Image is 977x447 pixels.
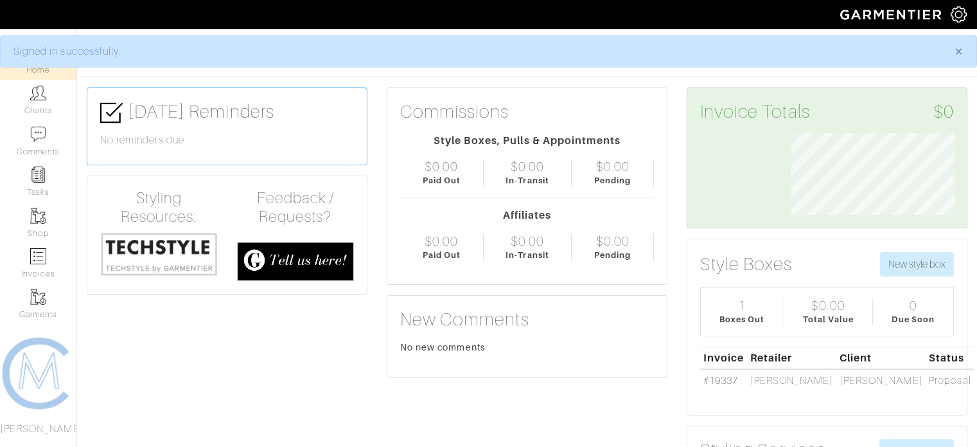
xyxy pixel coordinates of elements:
span: × [954,42,964,60]
div: $0.00 [596,233,629,249]
img: garmentier-logo-header-white-b43fb05a5012e4ada735d5af1a66efaba907eab6374d6393d1fbf88cb4ef424d.png [834,3,951,26]
h3: Style Boxes [700,253,793,275]
div: $0.00 [511,159,544,174]
img: orders-icon-0abe47150d42831381b5fb84f609e132dff9fe21cb692f30cb5eec754e2cba89.png [30,248,46,264]
img: garments-icon-b7da505a4dc4fd61783c78ac3ca0ef83fa9d6f193b1c9dc38574b1d14d53ca28.png [30,208,46,224]
div: $0.00 [596,159,629,174]
img: check-box-icon-36a4915ff3ba2bd8f6e4f29bc755bb66becd62c870f447fc0dd1365fcfddab58.png [100,102,123,124]
img: techstyle-93310999766a10050dc78ceb7f971a75838126fd19372ce40ba20cdf6a89b94b.png [100,232,218,277]
div: Total Value [803,313,854,325]
div: 0 [910,298,917,313]
th: Retailer [747,347,836,369]
img: comment-icon-a0a6a9ef722e966f86d9cbdc48e553b5cf19dbc54f86b18d962a5391bc8f6eb6.png [30,126,46,142]
td: [PERSON_NAME] [836,369,926,392]
h3: Invoice Totals [700,101,954,123]
div: Due Soon [892,313,934,325]
h3: New Comments [400,309,654,331]
a: #19337 [703,375,738,387]
div: Style Boxes, Pulls & Appointments [400,133,654,149]
th: Client [836,347,926,369]
img: garments-icon-b7da505a4dc4fd61783c78ac3ca0ef83fa9d6f193b1c9dc38574b1d14d53ca28.png [30,289,46,305]
img: reminder-icon-8004d30b9f0a5d33ae49ab947aed9ed385cf756f9e5892f1edd6e32f2345188e.png [30,167,46,183]
div: Pending [594,174,631,187]
h4: Styling Resources: [100,189,218,226]
div: In-Transit [506,249,549,261]
div: Pending [594,249,631,261]
td: Proposal [926,369,974,392]
div: In-Transit [506,174,549,187]
div: Signed in successfully. [13,44,935,59]
h3: Commissions [400,101,509,123]
div: $0.00 [511,233,544,249]
div: $0.00 [811,298,845,313]
th: Status [926,347,974,369]
h4: Feedback / Requests? [237,189,355,226]
div: No new comments [400,341,654,354]
h3: [DATE] Reminders [100,101,354,124]
th: Invoice [700,347,747,369]
div: Paid Out [423,174,461,187]
h6: No reminders due [100,134,354,147]
span: $0 [933,101,954,123]
img: clients-icon-6bae9207a08558b7cb47a8932f037763ab4055f8c8b6bfacd5dc20c3e0201464.png [30,85,46,101]
div: Paid Out [423,249,461,261]
img: feedback_requests-3821251ac2bd56c73c230f3229a5b25d6eb027adea667894f41107c140538ee0.png [237,242,355,281]
div: Boxes Out [719,313,764,325]
div: $0.00 [425,159,458,174]
img: gear-icon-white-bd11855cb880d31180b6d7d6211b90ccbf57a29d726f0c71d8c61bd08dd39cc2.png [951,6,967,23]
div: Affiliates [400,208,654,223]
div: 1 [738,298,746,313]
button: New style box [880,252,954,277]
td: [PERSON_NAME] [747,369,836,392]
div: $0.00 [425,233,458,249]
